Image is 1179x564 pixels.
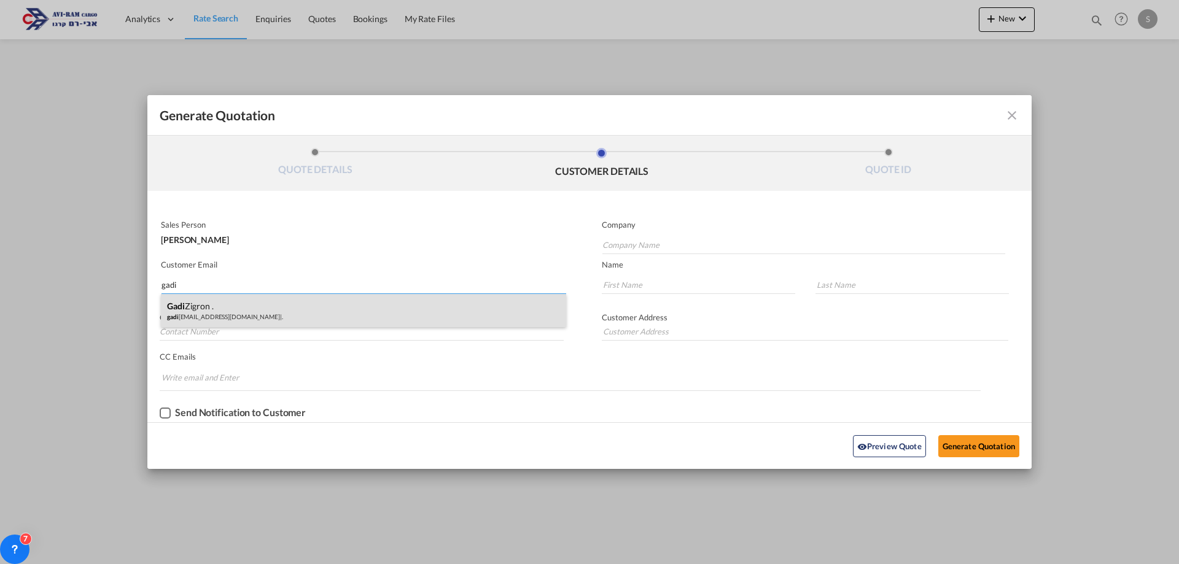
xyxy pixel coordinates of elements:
input: Last Name [815,276,1009,294]
p: Name [602,260,1032,269]
p: Company [602,220,1005,230]
p: Sales Person [161,220,564,230]
span: Generate Quotation [160,107,275,123]
li: CUSTOMER DETAILS [459,148,745,181]
input: Customer Address [602,322,1008,341]
p: CC Emails [160,352,981,361]
md-checkbox: Checkbox No Ink [160,407,306,419]
input: Search by Customer Name/Email Id/Company [161,276,566,294]
li: QUOTE ID [745,148,1032,181]
li: QUOTE DETAILS [172,148,459,181]
input: Chips input. [161,368,254,387]
md-dialog: Generate QuotationQUOTE ... [147,95,1032,469]
p: Contact [160,312,564,322]
input: Company Name [602,236,1005,254]
md-icon: icon-close fg-AAA8AD cursor m-0 [1005,108,1019,123]
input: Contact Number [160,322,564,341]
md-icon: icon-eye [857,442,867,452]
button: icon-eyePreview Quote [853,435,926,457]
md-chips-wrap: Chips container. Enter the text area, then type text, and press enter to add a chip. [160,366,981,390]
div: [PERSON_NAME] [161,230,564,244]
span: Customer Address [602,312,667,322]
button: Generate Quotation [938,435,1019,457]
div: Send Notification to Customer [175,407,306,418]
input: First Name [602,276,795,294]
p: Customer Email [161,260,566,269]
